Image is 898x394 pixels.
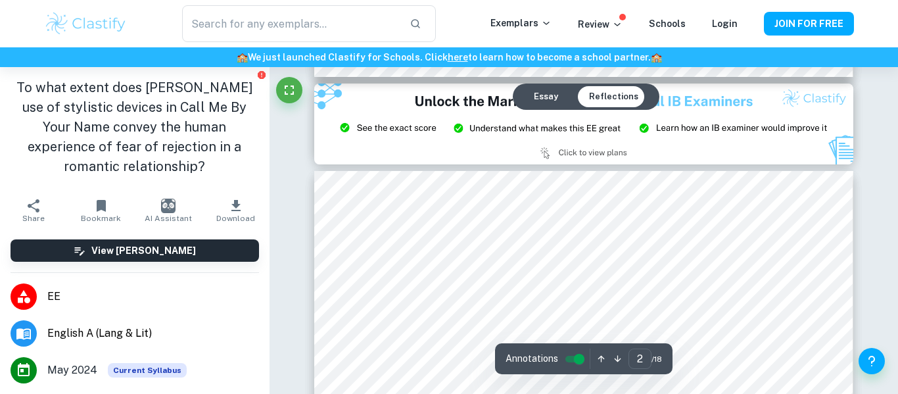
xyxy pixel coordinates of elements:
[47,326,259,341] span: English A (Lang & Lit)
[47,289,259,305] span: EE
[578,17,623,32] p: Review
[81,214,121,223] span: Bookmark
[202,192,269,229] button: Download
[651,353,662,365] span: / 18
[579,86,649,107] button: Reflections
[276,77,302,103] button: Fullscreen
[161,199,176,213] img: AI Assistant
[108,363,187,378] div: This exemplar is based on the current syllabus. Feel free to refer to it for inspiration/ideas wh...
[859,348,885,374] button: Help and Feedback
[11,78,259,176] h1: To what extent does [PERSON_NAME] use of stylistic devices in Call Me By Your Name convey the hum...
[22,214,45,223] span: Share
[764,12,854,36] button: JOIN FOR FREE
[3,50,895,64] h6: We just launched Clastify for Schools. Click to learn how to become a school partner.
[145,214,192,223] span: AI Assistant
[257,70,267,80] button: Report issue
[490,16,552,30] p: Exemplars
[47,362,97,378] span: May 2024
[182,5,399,42] input: Search for any exemplars...
[135,192,202,229] button: AI Assistant
[712,18,738,29] a: Login
[108,363,187,378] span: Current Syllabus
[44,11,128,37] img: Clastify logo
[506,352,558,366] span: Annotations
[651,52,662,62] span: 🏫
[237,52,248,62] span: 🏫
[314,84,853,164] img: Ad
[523,86,569,107] button: Essay
[649,18,686,29] a: Schools
[448,52,468,62] a: here
[216,214,255,223] span: Download
[11,239,259,262] button: View [PERSON_NAME]
[67,192,134,229] button: Bookmark
[91,243,196,258] h6: View [PERSON_NAME]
